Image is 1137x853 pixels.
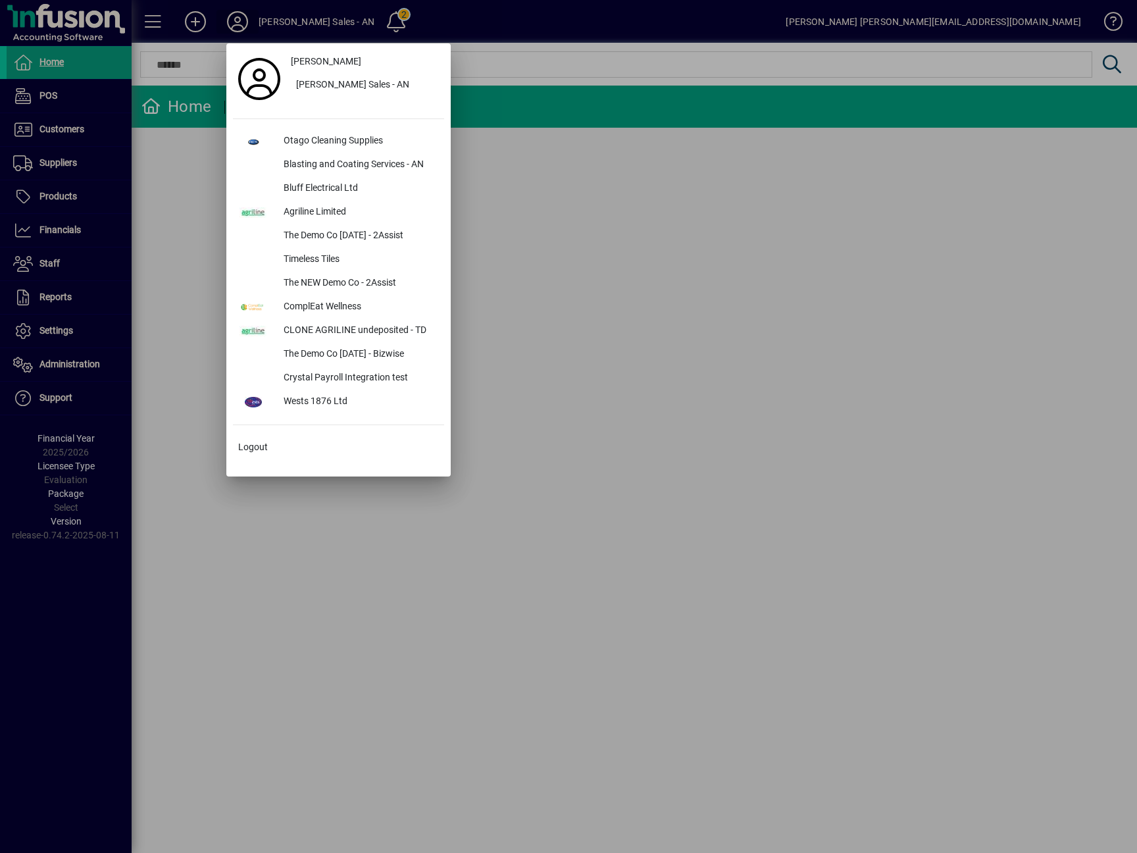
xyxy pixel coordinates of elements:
span: [PERSON_NAME] [291,55,361,68]
button: Logout [233,436,444,459]
button: Wests 1876 Ltd [233,390,444,414]
div: Wests 1876 Ltd [273,390,444,414]
button: The Demo Co [DATE] - Bizwise [233,343,444,367]
div: Blasting and Coating Services - AN [273,153,444,177]
div: The NEW Demo Co - 2Assist [273,272,444,296]
button: [PERSON_NAME] Sales - AN [286,74,444,97]
button: Otago Cleaning Supplies [233,130,444,153]
button: ComplEat Wellness [233,296,444,319]
div: CLONE AGRILINE undeposited - TD [273,319,444,343]
div: ComplEat Wellness [273,296,444,319]
button: Timeless Tiles [233,248,444,272]
div: Crystal Payroll Integration test [273,367,444,390]
div: The Demo Co [DATE] - Bizwise [273,343,444,367]
div: Agriline Limited [273,201,444,224]
button: Bluff Electrical Ltd [233,177,444,201]
button: Agriline Limited [233,201,444,224]
button: The NEW Demo Co - 2Assist [233,272,444,296]
button: CLONE AGRILINE undeposited - TD [233,319,444,343]
div: Timeless Tiles [273,248,444,272]
div: Otago Cleaning Supplies [273,130,444,153]
button: The Demo Co [DATE] - 2Assist [233,224,444,248]
span: Logout [238,440,268,454]
a: Profile [233,67,286,91]
div: The Demo Co [DATE] - 2Assist [273,224,444,248]
a: [PERSON_NAME] [286,50,444,74]
button: Blasting and Coating Services - AN [233,153,444,177]
div: Bluff Electrical Ltd [273,177,444,201]
button: Crystal Payroll Integration test [233,367,444,390]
